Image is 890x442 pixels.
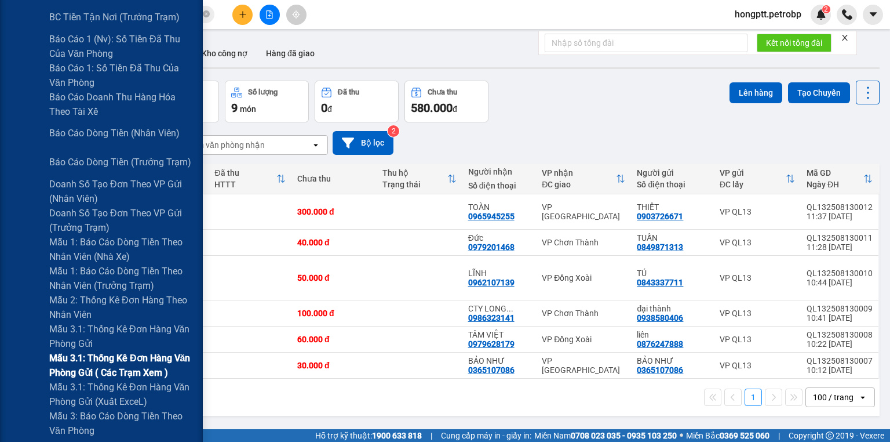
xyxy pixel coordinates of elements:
div: Đã thu [214,168,276,177]
span: 9 [231,101,238,115]
div: QL132508130012 [807,202,873,212]
div: 30.000 đ [297,361,371,370]
div: 60.000 đ [297,335,371,344]
span: 0 [321,101,327,115]
span: Mẫu 3.1: Thống kê đơn hàng văn phòng gửi (Xuất ExceL) [49,380,194,409]
div: Số điện thoại [637,180,708,189]
div: 300.000 [89,75,209,91]
div: VP Đồng Xoài [542,273,625,282]
span: copyright [826,432,834,440]
span: Doanh số tạo đơn theo VP gửi (nhân viên) [49,177,194,206]
span: Cung cấp máy in - giấy in: [441,429,531,442]
button: Kết nối tổng đài [757,34,831,52]
div: 0365107086 [468,365,515,375]
button: caret-down [863,5,883,25]
div: Đã thu [338,88,359,96]
span: Báo cáo dòng tiền (trưởng trạm) [49,155,191,169]
span: Kết nối tổng đài [766,37,822,49]
div: VP QL13 [10,10,82,24]
button: file-add [260,5,280,25]
th: Toggle SortBy [209,164,291,194]
div: 0843337711 [637,278,683,287]
div: VP nhận [542,168,616,177]
th: Toggle SortBy [801,164,878,194]
div: QL132508130011 [807,233,873,242]
button: Lên hàng [729,82,782,103]
span: ⚪️ [680,433,683,438]
div: Chưa thu [297,174,371,183]
div: VP Chơn Thành [542,309,625,318]
button: 1 [745,389,762,406]
svg: open [858,393,867,402]
span: | [778,429,780,442]
div: VP QL13 [720,335,795,344]
div: 50.000 đ [297,273,371,282]
div: VP Chơn Thành [542,238,625,247]
div: BẢO NHƯ [637,356,708,365]
div: 100.000 đ [297,309,371,318]
span: Mẫu 1: Báo cáo dòng tiền theo nhân viên (trưởng trạm) [49,264,194,293]
button: plus [232,5,253,25]
div: ĐC giao [542,180,616,189]
span: Mẫu 2: Thống kê đơn hàng theo nhân viên [49,293,194,322]
span: ... [506,304,513,313]
div: Ngày ĐH [807,180,863,189]
span: file-add [265,10,273,19]
div: liên [637,330,708,339]
div: Thu hộ [382,168,447,177]
div: 10:22 [DATE] [807,339,873,349]
svg: open [311,140,320,150]
div: đại thành [637,304,708,313]
input: Nhập số tổng đài [545,34,747,52]
div: TÚ [637,269,708,278]
span: 580.000 [411,101,453,115]
span: close-circle [203,10,210,17]
button: Bộ lọc [333,131,393,155]
img: icon-new-feature [816,9,826,20]
div: 0938580406 [637,313,683,323]
div: 10:44 [DATE] [807,278,873,287]
span: Báo cáo dòng tiền (nhân viên) [49,126,180,140]
div: 10:12 [DATE] [807,365,873,375]
strong: 0708 023 035 - 0935 103 250 [571,431,677,440]
div: VP QL13 [720,361,795,370]
span: Doanh số tạo đơn theo VP gửi (trưởng trạm) [49,206,194,235]
strong: 1900 633 818 [372,431,422,440]
div: 100 / trang [813,392,853,403]
div: HTTT [214,180,276,189]
div: VP QL13 [720,238,795,247]
span: BC tiền tận nơi (trưởng trạm) [49,10,180,24]
span: Gửi: [10,11,28,23]
div: TOÀN [468,202,531,212]
button: Đã thu0đ [315,81,399,122]
div: VP [GEOGRAPHIC_DATA] [90,10,208,38]
div: TUẤN [637,233,708,242]
div: 40.000 đ [297,238,371,247]
span: món [240,104,256,114]
div: ĐC lấy [720,180,786,189]
div: LĨNH [468,269,531,278]
span: Mẫu 3.1: Thống kê đơn hàng văn phòng gửi ( các trạm xem ) [49,351,194,380]
span: Mẫu 3.1: Thống kê đơn hàng văn phòng gửi [49,322,194,351]
div: Người nhận [468,167,531,176]
div: Mã GD [807,168,863,177]
span: CC : [89,78,105,90]
button: Chưa thu580.000đ [404,81,488,122]
div: 0365107086 [637,365,683,375]
div: BẢO NHƯ [468,356,531,365]
div: 10:41 [DATE] [807,313,873,323]
sup: 2 [388,125,399,137]
div: 0979201468 [468,242,515,252]
span: Mẫu 3: Báo cáo dòng tiền theo văn phòng [49,409,194,438]
div: Chưa thu [428,88,457,96]
img: phone-icon [842,9,852,20]
button: Số lượng9món [225,81,309,122]
div: VP QL13 [720,207,795,216]
div: 0965945255 [468,212,515,221]
span: Báo cáo 1 (nv): Số tiền đã thu của văn phòng [49,32,194,61]
div: 0986323141 [468,313,515,323]
span: Miền Bắc [686,429,769,442]
div: VP Đồng Xoài [542,335,625,344]
th: Toggle SortBy [536,164,631,194]
div: 0903726671 [637,212,683,221]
